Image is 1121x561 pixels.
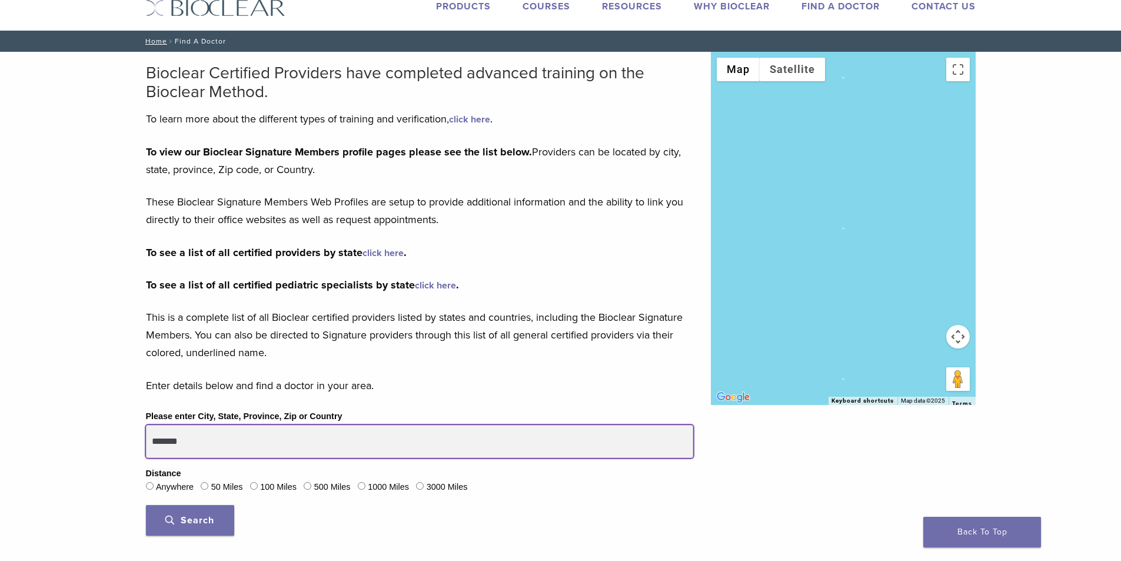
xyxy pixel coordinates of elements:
[146,377,693,394] p: Enter details below and find a doctor in your area.
[314,481,351,494] label: 500 Miles
[923,517,1041,547] a: Back To Top
[137,31,984,52] nav: Find A Doctor
[167,38,175,44] span: /
[801,1,880,12] a: Find A Doctor
[146,110,693,128] p: To learn more about the different types of training and verification, .
[946,58,970,81] button: Toggle fullscreen view
[436,1,491,12] a: Products
[146,505,234,536] button: Search
[146,410,342,423] label: Please enter City, State, Province, Zip or Country
[714,390,753,405] a: Open this area in Google Maps (opens a new window)
[165,514,214,526] span: Search
[427,481,468,494] label: 3000 Miles
[142,37,167,45] a: Home
[146,193,693,228] p: These Bioclear Signature Members Web Profiles are setup to provide additional information and the...
[146,64,693,101] h2: Bioclear Certified Providers have completed advanced training on the Bioclear Method.
[368,481,409,494] label: 1000 Miles
[901,397,945,404] span: Map data ©2025
[260,481,297,494] label: 100 Miles
[717,58,760,81] button: Show street map
[146,246,407,259] strong: To see a list of all certified providers by state .
[146,145,532,158] strong: To view our Bioclear Signature Members profile pages please see the list below.
[912,1,976,12] a: Contact Us
[714,390,753,405] img: Google
[146,308,693,361] p: This is a complete list of all Bioclear certified providers listed by states and countries, inclu...
[946,367,970,391] button: Drag Pegman onto the map to open Street View
[146,143,693,178] p: Providers can be located by city, state, province, Zip code, or Country.
[946,325,970,348] button: Map camera controls
[362,247,404,259] a: click here
[156,481,194,494] label: Anywhere
[760,58,825,81] button: Show satellite imagery
[602,1,662,12] a: Resources
[449,114,490,125] a: click here
[831,397,894,405] button: Keyboard shortcuts
[211,481,243,494] label: 50 Miles
[523,1,570,12] a: Courses
[146,467,181,480] legend: Distance
[952,400,972,407] a: Terms (opens in new tab)
[415,280,456,291] a: click here
[694,1,770,12] a: Why Bioclear
[146,278,459,291] strong: To see a list of all certified pediatric specialists by state .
